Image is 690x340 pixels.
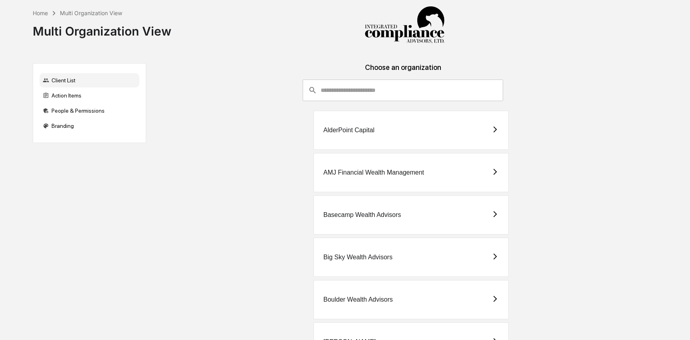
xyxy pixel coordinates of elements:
[40,119,139,133] div: Branding
[323,254,393,261] div: Big Sky Wealth Advisors
[40,73,139,87] div: Client List
[323,211,401,219] div: Basecamp Wealth Advisors
[40,103,139,118] div: People & Permissions
[303,80,503,101] div: consultant-dashboard__filter-organizations-search-bar
[60,10,122,16] div: Multi Organization View
[33,18,171,38] div: Multi Organization View
[323,127,375,134] div: AlderPoint Capital
[323,296,393,303] div: Boulder Wealth Advisors
[323,169,424,176] div: AMJ Financial Wealth Management
[153,63,654,80] div: Choose an organization
[40,88,139,103] div: Action Items
[33,10,48,16] div: Home
[365,6,444,44] img: Integrated Compliance Advisors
